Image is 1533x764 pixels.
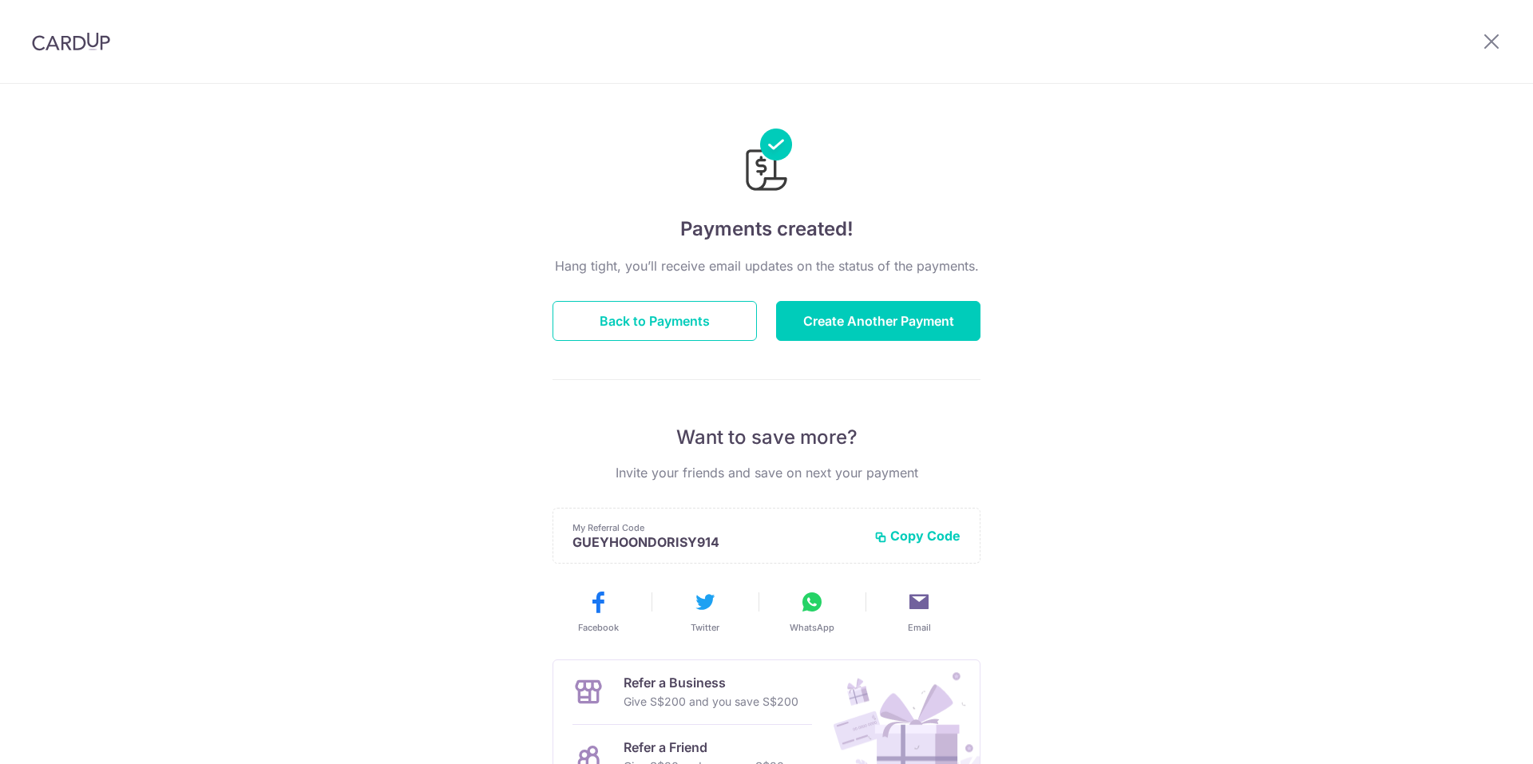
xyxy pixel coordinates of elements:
[691,621,719,634] span: Twitter
[553,463,980,482] p: Invite your friends and save on next your payment
[551,589,645,634] button: Facebook
[624,673,798,692] p: Refer a Business
[776,301,980,341] button: Create Another Payment
[908,621,931,634] span: Email
[578,621,619,634] span: Facebook
[572,521,862,534] p: My Referral Code
[658,589,752,634] button: Twitter
[572,534,862,550] p: GUEYHOONDORISY914
[874,528,961,544] button: Copy Code
[624,692,798,711] p: Give S$200 and you save S$200
[741,129,792,196] img: Payments
[872,589,966,634] button: Email
[624,738,784,757] p: Refer a Friend
[553,215,980,243] h4: Payments created!
[765,589,859,634] button: WhatsApp
[790,621,834,634] span: WhatsApp
[32,32,110,51] img: CardUp
[553,256,980,275] p: Hang tight, you’ll receive email updates on the status of the payments.
[553,301,757,341] button: Back to Payments
[553,425,980,450] p: Want to save more?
